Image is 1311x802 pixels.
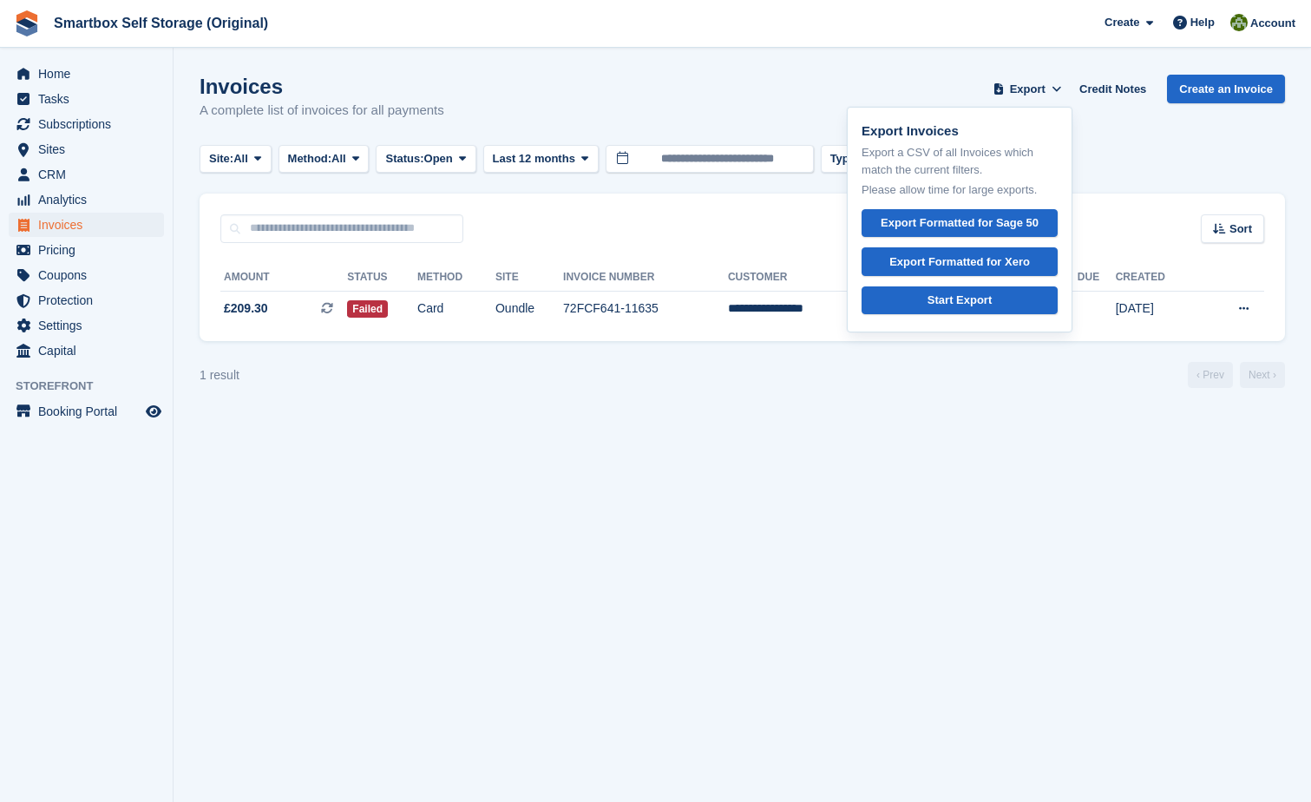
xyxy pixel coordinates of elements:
div: 1 result [200,366,239,385]
span: Last 12 months [493,150,575,168]
span: Method: [288,150,332,168]
p: Please allow time for large exports. [862,181,1058,199]
span: Sites [38,137,142,161]
span: Storefront [16,378,173,395]
a: menu [9,399,164,424]
a: menu [9,339,164,363]
span: Coupons [38,263,142,287]
div: Export Formatted for Sage 50 [881,214,1039,232]
span: Open [424,150,453,168]
th: Method [417,264,495,292]
a: Start Export [862,286,1058,315]
button: Export [989,75,1065,103]
img: Caren Ingold [1230,14,1248,31]
a: menu [9,313,164,338]
td: [DATE] [1116,291,1202,327]
h1: Invoices [200,75,444,98]
span: Booking Portal [38,399,142,424]
nav: Page [1184,362,1288,388]
span: Failed [347,300,388,318]
a: menu [9,288,164,312]
span: Pricing [38,238,142,262]
a: menu [9,187,164,212]
th: Created [1116,264,1202,292]
span: Site: [209,150,233,168]
a: Credit Notes [1072,75,1153,103]
td: Card [417,291,495,327]
span: Export [1010,81,1046,98]
span: All [233,150,248,168]
th: Due [1078,264,1116,292]
button: Last 12 months [483,145,599,174]
span: Invoices [38,213,142,237]
a: Create an Invoice [1167,75,1285,103]
a: Export Formatted for Sage 50 [862,209,1058,238]
span: Capital [38,339,142,363]
th: Customer [728,264,1078,292]
span: Settings [38,313,142,338]
button: Site: All [200,145,272,174]
th: Site [495,264,563,292]
a: menu [9,263,164,287]
span: £209.30 [224,299,268,318]
span: Protection [38,288,142,312]
span: Tasks [38,87,142,111]
a: menu [9,162,164,187]
th: Amount [220,264,347,292]
span: Subscriptions [38,112,142,136]
span: Home [38,62,142,86]
p: Export a CSV of all Invoices which match the current filters. [862,144,1058,178]
p: A complete list of invoices for all payments [200,101,444,121]
span: All [331,150,346,168]
span: Type: [830,150,860,168]
td: Oundle [495,291,563,327]
button: Type: All [821,145,897,174]
a: Preview store [143,401,164,422]
p: Export Invoices [862,122,1058,141]
th: Invoice Number [563,264,728,292]
span: Sort [1229,220,1252,238]
td: 72FCF641-11635 [563,291,728,327]
a: menu [9,62,164,86]
a: Smartbox Self Storage (Original) [47,9,275,37]
span: Status: [385,150,423,168]
span: Create [1105,14,1139,31]
a: menu [9,112,164,136]
span: CRM [38,162,142,187]
a: menu [9,87,164,111]
button: Status: Open [376,145,475,174]
button: Method: All [279,145,370,174]
span: Analytics [38,187,142,212]
a: Previous [1188,362,1233,388]
img: stora-icon-8386f47178a22dfd0bd8f6a31ec36ba5ce8667c1dd55bd0f319d3a0aa187defe.svg [14,10,40,36]
a: menu [9,238,164,262]
a: Export Formatted for Xero [862,247,1058,276]
a: Next [1240,362,1285,388]
span: Account [1250,15,1295,32]
div: Start Export [928,292,992,309]
div: Export Formatted for Xero [889,253,1030,271]
span: Help [1190,14,1215,31]
a: menu [9,213,164,237]
a: menu [9,137,164,161]
th: Status [347,264,417,292]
